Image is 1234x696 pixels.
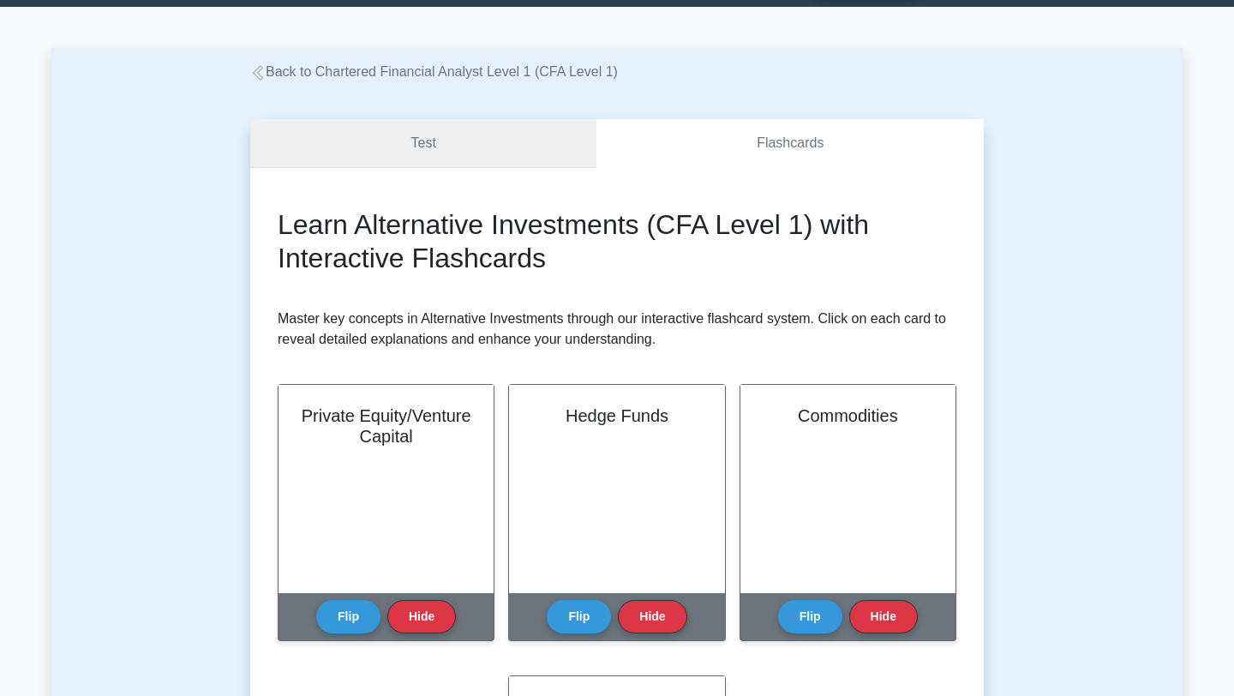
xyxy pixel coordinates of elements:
[778,600,842,633] button: Flip
[530,405,704,426] h2: Hedge Funds
[618,600,686,633] button: Hide
[278,208,956,274] h2: Learn Alternative Investments (CFA Level 1) with Interactive Flashcards
[547,600,611,633] button: Flip
[849,600,918,633] button: Hide
[761,405,935,426] h2: Commodities
[250,64,618,79] a: Back to Chartered Financial Analyst Level 1 (CFA Level 1)
[299,405,473,447] h2: Private Equity/Venture Capital
[387,600,456,633] button: Hide
[316,600,380,633] button: Flip
[596,119,984,168] a: Flashcards
[278,309,956,350] p: Master key concepts in Alternative Investments through our interactive flashcard system. Click on...
[250,119,596,168] a: Test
